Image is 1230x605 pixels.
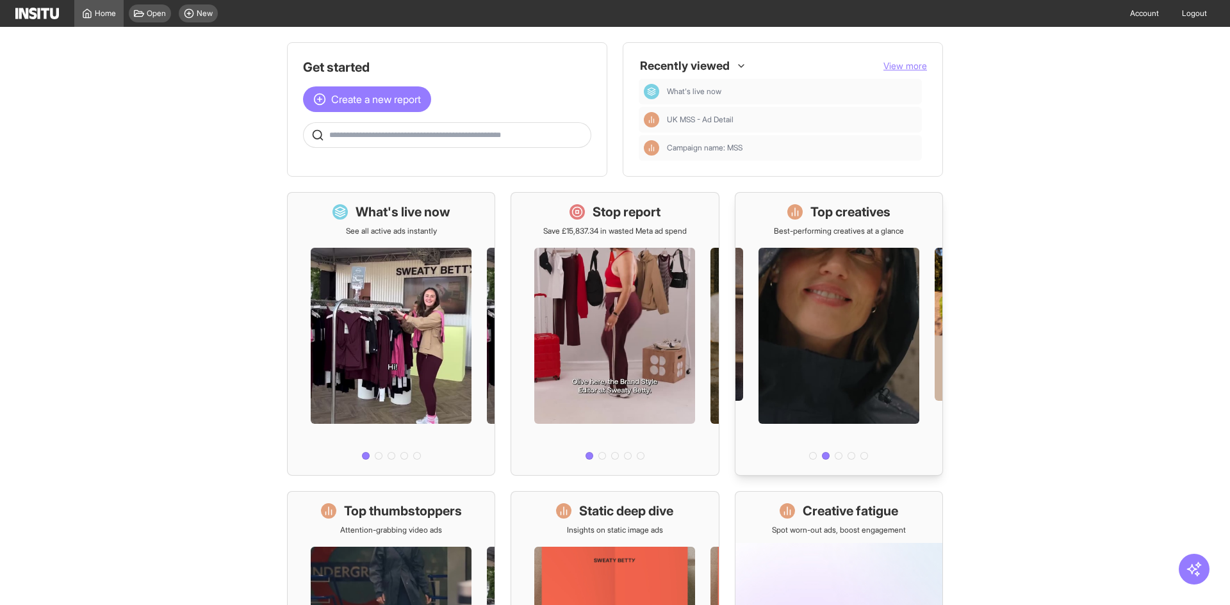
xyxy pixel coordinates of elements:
[567,525,663,535] p: Insights on static image ads
[303,86,431,112] button: Create a new report
[346,226,437,236] p: See all active ads instantly
[287,192,495,476] a: What's live nowSee all active ads instantly
[667,115,734,125] span: UK MSS - Ad Detail
[667,143,917,153] span: Campaign name: MSS
[667,86,917,97] span: What's live now
[883,60,927,71] span: View more
[303,58,591,76] h1: Get started
[667,86,721,97] span: What's live now
[197,8,213,19] span: New
[95,8,116,19] span: Home
[356,203,450,221] h1: What's live now
[644,84,659,99] div: Dashboard
[543,226,687,236] p: Save £15,837.34 in wasted Meta ad spend
[593,203,660,221] h1: Stop report
[331,92,421,107] span: Create a new report
[147,8,166,19] span: Open
[774,226,904,236] p: Best-performing creatives at a glance
[667,115,917,125] span: UK MSS - Ad Detail
[511,192,719,476] a: Stop reportSave £15,837.34 in wasted Meta ad spend
[579,502,673,520] h1: Static deep dive
[644,112,659,127] div: Insights
[644,140,659,156] div: Insights
[883,60,927,72] button: View more
[810,203,890,221] h1: Top creatives
[735,192,943,476] a: Top creativesBest-performing creatives at a glance
[667,143,742,153] span: Campaign name: MSS
[15,8,59,19] img: Logo
[344,502,462,520] h1: Top thumbstoppers
[340,525,442,535] p: Attention-grabbing video ads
